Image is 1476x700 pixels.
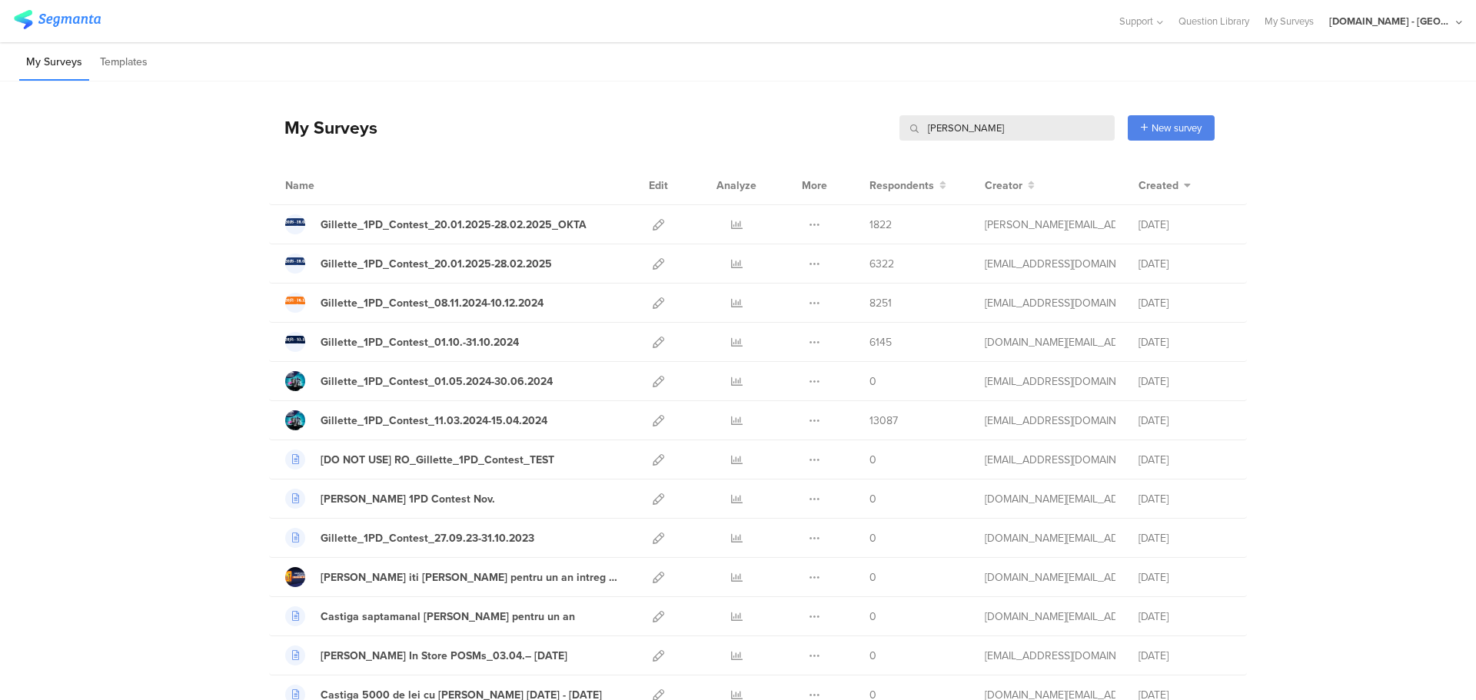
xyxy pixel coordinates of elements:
span: 6322 [869,256,894,272]
a: Gillette_1PD_Contest_01.10.-31.10.2024 [285,332,519,352]
div: Edit [642,166,675,204]
div: [DO NOT USE] RO_Gillette_1PD_Contest_TEST [321,452,554,468]
span: 8251 [869,295,892,311]
span: 0 [869,569,876,586]
span: New survey [1152,121,1202,135]
div: [DATE] [1139,648,1231,664]
div: vizeteu.me@pg.com [985,334,1115,350]
div: fenesan.cf@pg.com [985,569,1115,586]
div: [DATE] [1139,530,1231,546]
a: Gillette_1PD_Contest_27.09.23-31.10.2023 [285,528,534,548]
a: Gillette_1PD_Contest_20.01.2025-28.02.2025_OKTA [285,214,587,234]
div: Gillette_1PD_Contest_01.05.2024-30.06.2024 [321,373,553,390]
div: [DATE] [1139,609,1231,625]
a: [PERSON_NAME] iti [PERSON_NAME] pentru un an intreg 02.06-30.06 [285,567,619,587]
button: Created [1139,177,1191,194]
div: Gillette 1PD Contest Nov. [321,491,495,507]
a: [DO NOT USE] RO_Gillette_1PD_Contest_TEST [285,450,554,469]
div: Gillette_1PD_Contest_20.01.2025-28.02.2025 [321,256,552,272]
div: jansson.cj@pg.com [985,256,1115,272]
a: Castiga saptamanal [PERSON_NAME] pentru un an [285,606,575,626]
button: Respondents [869,177,946,194]
div: [DATE] [1139,491,1231,507]
a: [PERSON_NAME] 1PD Contest Nov. [285,489,495,509]
div: Gillette_1PD_Contest_01.10.-31.10.2024 [321,334,519,350]
div: arvanitis.a@pg.com [985,217,1115,233]
span: 1822 [869,217,892,233]
div: fenesan.cf@pg.com [985,491,1115,507]
div: [DATE] [1139,569,1231,586]
span: Support [1119,14,1153,28]
div: [DATE] [1139,373,1231,390]
div: [DATE] [1139,413,1231,429]
div: More [798,166,831,204]
button: Creator [985,177,1035,194]
div: jansson.cj@pg.com [985,373,1115,390]
span: 6145 [869,334,892,350]
span: 0 [869,530,876,546]
div: jansson.cj@pg.com [985,452,1115,468]
a: Gillette_1PD_Contest_01.05.2024-30.06.2024 [285,371,553,391]
div: [DATE] [1139,452,1231,468]
div: andreea.paun@numberly.com [985,648,1115,664]
div: [DATE] [1139,295,1231,311]
div: jansson.cj@pg.com [985,413,1115,429]
span: 0 [869,648,876,664]
div: Gillette_1PD_Contest_20.01.2025-28.02.2025_OKTA [321,217,587,233]
div: bruma.lb@pg.com [985,609,1115,625]
span: 0 [869,452,876,468]
li: My Surveys [19,45,89,81]
div: [DATE] [1139,256,1231,272]
div: bruma.lb@pg.com [985,530,1115,546]
span: 0 [869,609,876,625]
a: Gillette_1PD_Contest_08.11.2024-10.12.2024 [285,293,544,313]
div: Name [285,177,377,194]
div: [DATE] [1139,217,1231,233]
div: Gillette_1PD_Contest_08.11.2024-10.12.2024 [321,295,544,311]
span: 0 [869,373,876,390]
span: Respondents [869,177,934,194]
div: [DOMAIN_NAME] - [GEOGRAPHIC_DATA] [1329,14,1452,28]
div: Gillette iti asigura barbieritul pentru un an intreg 02.06-30.06 [321,569,619,586]
span: 13087 [869,413,898,429]
a: Gillette_1PD_Contest_11.03.2024-15.04.2024 [285,410,547,430]
span: 0 [869,491,876,507]
img: segmanta logo [14,10,101,29]
input: Survey Name, Creator... [899,115,1115,141]
div: Gillette Venus In Store POSMs_03.04.– 30.06.2023 [321,648,567,664]
span: Created [1139,177,1178,194]
div: Castiga saptamanal Gillette pentru un an [321,609,575,625]
li: Templates [93,45,155,81]
a: [PERSON_NAME] In Store POSMs_03.04.– [DATE] [285,645,567,665]
div: Analyze [713,166,760,204]
div: Gillette_1PD_Contest_11.03.2024-15.04.2024 [321,413,547,429]
a: Gillette_1PD_Contest_20.01.2025-28.02.2025 [285,254,552,274]
div: [DATE] [1139,334,1231,350]
div: jansson.cj@pg.com [985,295,1115,311]
span: Creator [985,177,1022,194]
div: My Surveys [269,114,377,141]
div: Gillette_1PD_Contest_27.09.23-31.10.2023 [321,530,534,546]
